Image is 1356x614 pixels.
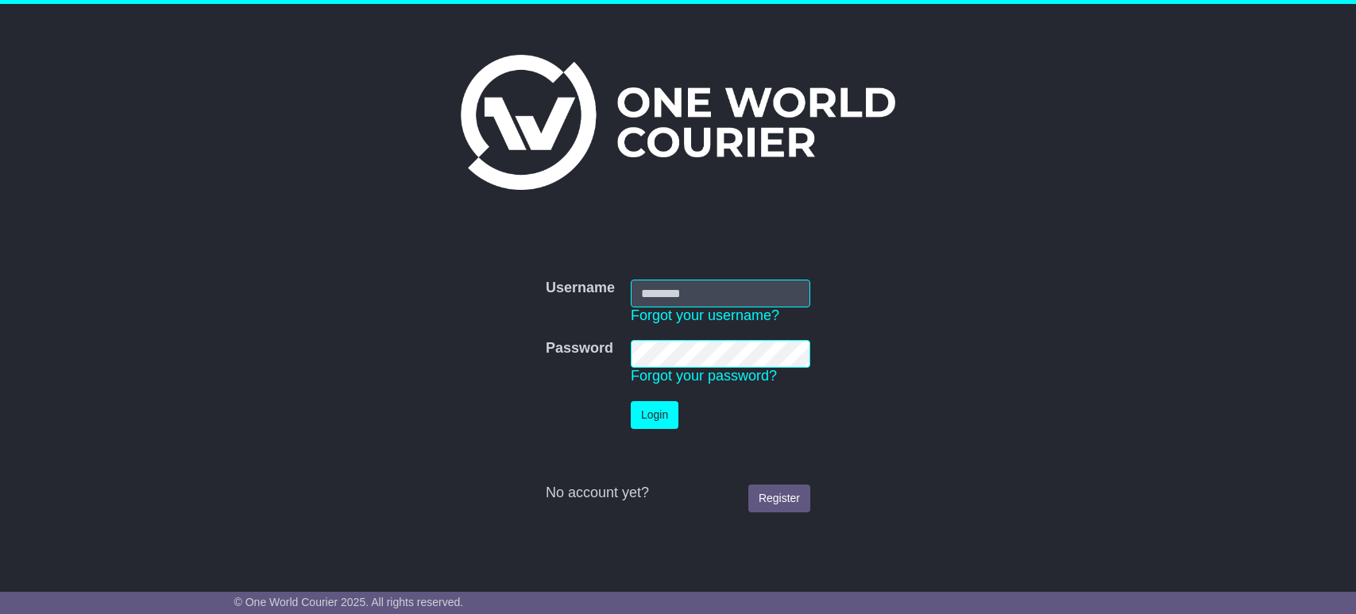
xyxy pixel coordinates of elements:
a: Forgot your username? [631,307,779,323]
img: One World [461,55,894,190]
a: Register [748,485,810,512]
span: © One World Courier 2025. All rights reserved. [234,596,464,608]
label: Password [546,340,613,357]
div: No account yet? [546,485,810,502]
button: Login [631,401,678,429]
label: Username [546,280,615,297]
a: Forgot your password? [631,368,777,384]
